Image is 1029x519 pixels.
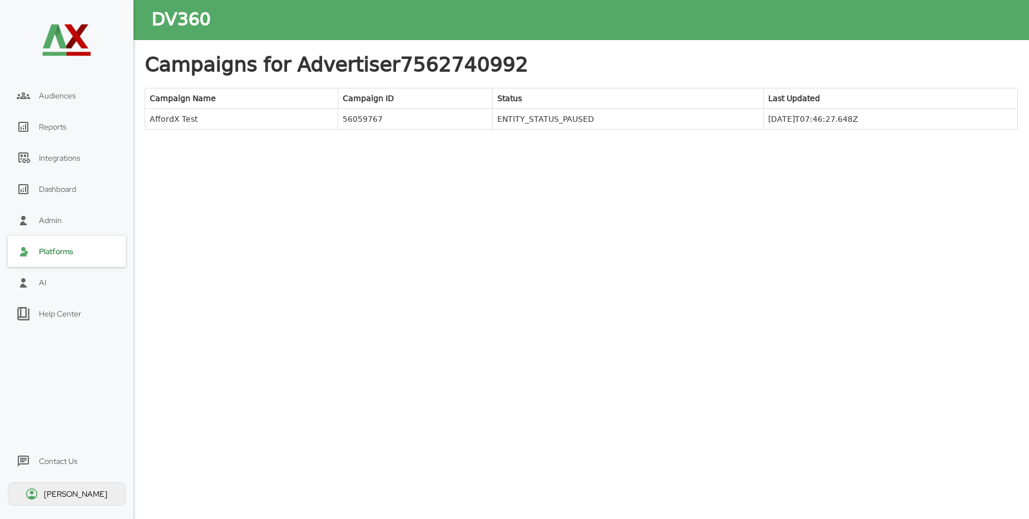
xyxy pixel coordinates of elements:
div: Admin [39,215,62,225]
th: Last Updated [764,88,1018,109]
th: Campaign ID [338,88,492,109]
div: [PERSON_NAME] [44,489,109,499]
td: 56059767 [338,109,492,130]
span: Audiences [39,91,76,101]
div: Dashboard [39,184,76,194]
h2: Campaigns for Advertiser 7562740992 [145,51,1018,79]
td: ENTITY_STATUS_PAUSED [493,109,764,130]
div: Integrations [39,153,80,163]
th: Campaign Name [145,88,338,109]
div: Help Center [39,309,81,319]
div: AI [39,278,46,288]
div: DV360 [151,7,210,33]
div: Contact Us [39,456,77,466]
div: Platforms [39,246,73,256]
td: [DATE]T07:46:27.648Z [764,109,1018,130]
td: AffordX Test [145,109,338,130]
th: Status [493,88,764,109]
div: Reports [39,122,66,132]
